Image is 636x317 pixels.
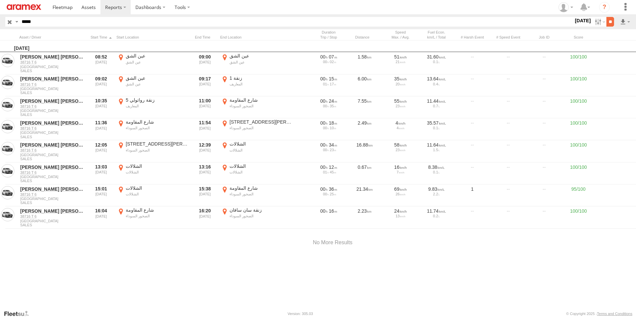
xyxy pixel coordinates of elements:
[313,164,344,170] div: [779s] 15/08/2025 13:03 - 15/08/2025 13:16
[126,192,189,196] div: الشلالات
[192,185,218,206] div: 15:38 [DATE]
[313,142,344,148] div: [2074s] 15/08/2025 12:05 - 15/08/2025 12:39
[348,35,381,40] div: Click to Sort
[126,97,189,103] div: 5 زنقة رواتولي
[192,53,218,73] div: 09:00 [DATE]
[88,141,114,161] div: 12:05 [DATE]
[20,186,85,192] a: [PERSON_NAME] [PERSON_NAME]
[385,148,416,152] div: 23
[7,4,41,10] img: aramex-logo.svg
[320,142,328,148] span: 00
[320,164,328,170] span: 00
[313,98,344,104] div: [1494s] 15/08/2025 10:35 - 15/08/2025 11:00
[421,104,452,108] div: 0.7
[1,142,14,155] a: View Asset in Asset Management
[116,185,190,206] label: Click to View Event Location
[126,60,189,64] div: عين الشق
[1,208,14,221] a: View Asset in Asset Management
[1,120,14,133] a: View Asset in Asset Management
[20,98,85,104] a: [PERSON_NAME] [PERSON_NAME]
[330,148,336,152] span: 23
[385,54,416,60] div: 51
[230,148,292,153] div: الشلالات
[230,53,292,59] div: عين الشق
[563,75,593,96] div: 100/100
[192,97,218,118] div: 11:00 [DATE]
[230,82,292,86] div: المعاريف
[563,163,593,184] div: 100/100
[330,126,336,130] span: 10
[20,223,85,227] span: Filter Results to this Group
[230,97,292,103] div: شارع المقاومة
[348,75,381,96] div: 6.00
[329,120,337,126] span: 18
[192,119,218,140] div: 11:54 [DATE]
[348,185,381,206] div: 21.34
[599,2,610,13] i: ?
[20,153,85,157] span: [GEOGRAPHIC_DATA]
[329,208,337,214] span: 16
[385,98,416,104] div: 55
[1,54,14,67] a: View Asset in Asset Management
[20,148,85,153] a: 38716 T 6
[320,120,328,126] span: 00
[126,104,189,108] div: المعاريف
[385,60,416,64] div: 21
[20,87,85,91] span: [GEOGRAPHIC_DATA]
[20,201,85,205] span: Filter Results to this Group
[88,163,114,184] div: 13:03 [DATE]
[20,164,85,170] a: [PERSON_NAME] [PERSON_NAME]
[563,53,593,73] div: 100/100
[330,170,336,174] span: 45
[220,141,293,161] label: Click to View Event Location
[421,192,452,196] div: 2.2
[421,126,452,130] div: 0.1
[20,91,85,95] span: Filter Results to this Group
[348,141,381,161] div: 16.88
[313,208,344,214] div: [980s] 15/08/2025 16:04 - 15/08/2025 16:20
[385,142,416,148] div: 58
[1,186,14,199] a: View Asset in Asset Management
[116,97,190,118] label: Click to View Event Location
[20,219,85,223] span: [GEOGRAPHIC_DATA]
[563,119,593,140] div: 100/100
[323,104,329,108] span: 00
[20,120,85,126] a: [PERSON_NAME] [PERSON_NAME]
[323,60,329,64] span: 00
[19,35,86,40] div: Click to Sort
[126,141,189,147] div: [STREET_ADDRESS][PERSON_NAME]
[14,17,19,27] label: Search Query
[126,75,189,81] div: عين الشق
[330,82,336,86] span: 17
[126,185,189,191] div: الشلالات
[330,104,336,108] span: 35
[1,98,14,111] a: View Asset in Asset Management
[563,141,593,161] div: 100/100
[421,186,452,192] div: 9.83
[20,170,85,175] a: 38716 T 6
[1,76,14,89] a: View Asset in Asset Management
[220,185,293,206] label: Click to View Event Location
[20,60,85,64] a: 38716 T 6
[385,120,416,126] div: 4
[20,157,85,161] span: Filter Results to this Group
[385,186,416,192] div: 69
[20,76,85,82] a: [PERSON_NAME] [PERSON_NAME]
[566,312,632,316] div: © Copyright 2025 -
[126,207,189,213] div: شارع المقاومة
[329,186,337,192] span: 36
[320,98,328,104] span: 00
[220,53,293,73] label: Click to View Event Location
[126,126,189,130] div: الصخور السوداء
[313,120,344,126] div: [1121s] 15/08/2025 11:36 - 15/08/2025 11:54
[421,98,452,104] div: 11.44
[421,120,452,126] div: 35.57
[20,214,85,219] a: 38716 T 6
[385,76,416,82] div: 35
[563,207,593,228] div: 100/100
[220,97,293,118] label: Click to View Event Location
[313,54,344,60] div: [427s] 15/08/2025 08:52 - 15/08/2025 09:00
[126,214,189,218] div: الصخور السوداء
[220,163,293,184] label: Click to View Event Location
[116,141,190,161] label: Click to View Event Location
